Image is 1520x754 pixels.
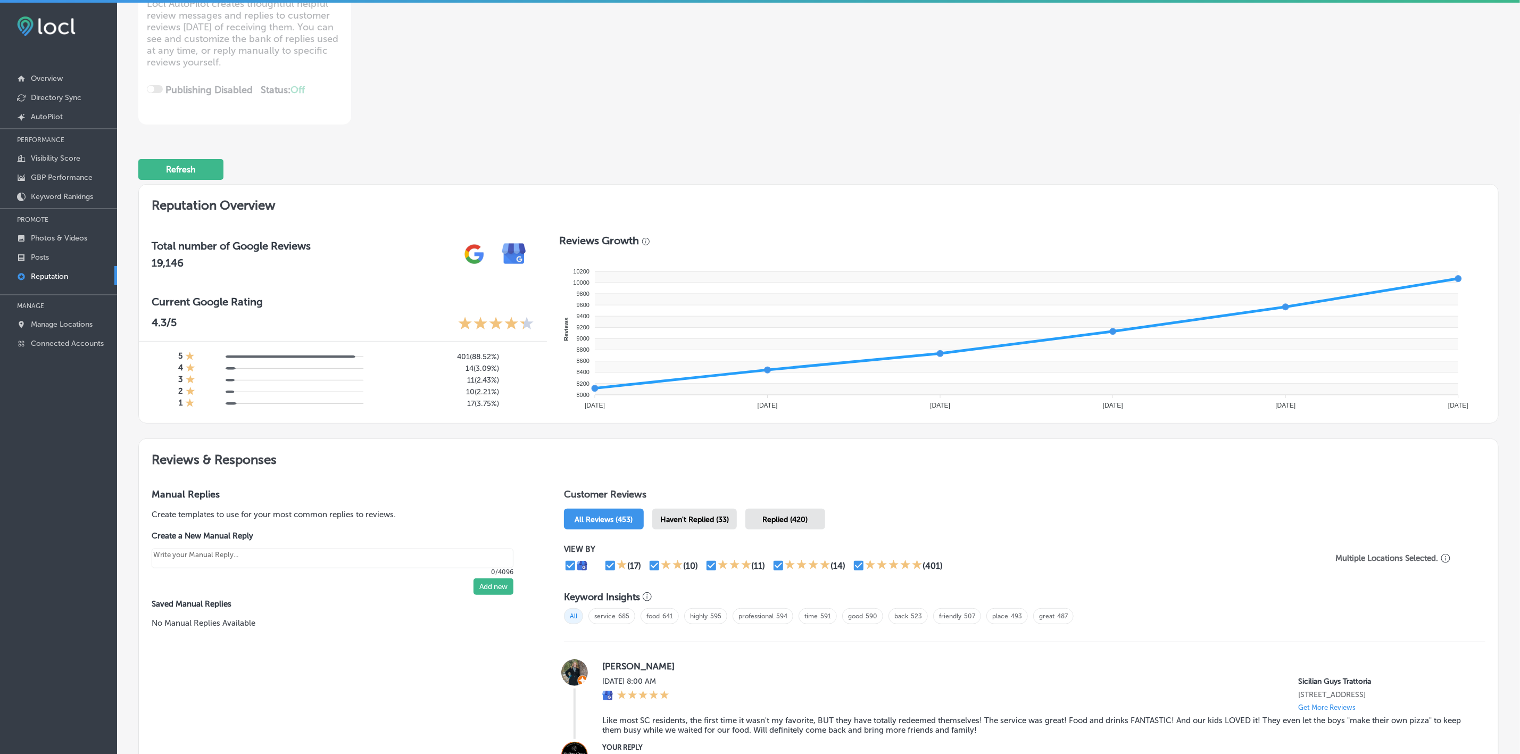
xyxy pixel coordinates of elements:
a: 493 [1011,612,1022,620]
p: VIEW BY [564,544,1301,554]
a: 594 [776,612,787,620]
label: YOUR REPLY [602,743,1468,751]
h5: 17 ( 3.75% ) [389,399,499,408]
a: service [594,612,616,620]
h5: 10 ( 2.21% ) [389,387,499,396]
tspan: 8000 [576,392,589,398]
div: 5 Stars [617,690,669,702]
h4: 5 [178,351,182,363]
a: good [848,612,863,620]
tspan: 9000 [576,335,589,342]
a: great [1039,612,1054,620]
label: [PERSON_NAME] [602,661,1468,672]
p: Photos & Videos [31,234,87,243]
h3: Keyword Insights [564,591,640,603]
span: All [564,608,583,624]
tspan: 8400 [576,369,589,376]
p: Multiple Locations Selected. [1336,553,1439,563]
a: 641 [662,612,673,620]
div: (14) [830,561,845,571]
h4: 4 [178,363,183,375]
div: 4.3 Stars [458,316,534,333]
h3: Total number of Google Reviews [152,239,311,252]
h2: 19,146 [152,256,311,269]
img: fda3e92497d09a02dc62c9cd864e3231.png [17,16,76,36]
a: back [894,612,908,620]
button: Add new [474,578,513,595]
a: highly [690,612,708,620]
h1: Customer Reviews [564,488,1485,504]
p: Manage Locations [31,320,93,329]
div: (10) [683,561,698,571]
a: 590 [866,612,877,620]
a: time [804,612,818,620]
h3: Reviews Growth [560,234,639,247]
p: Reputation [31,272,68,281]
p: Create templates to use for your most common replies to reviews. [152,509,530,520]
a: place [992,612,1008,620]
div: 1 Star [186,386,195,398]
tspan: 9400 [576,313,589,319]
span: All Reviews (453) [575,515,633,524]
p: Get More Reviews [1298,703,1356,711]
img: e7ababfa220611ac49bdb491a11684a6.png [494,234,534,274]
tspan: 10200 [573,268,589,275]
div: 1 Star [185,351,195,363]
p: AutoPilot [31,112,63,121]
div: (11) [752,561,766,571]
tspan: 10000 [573,279,589,286]
tspan: [DATE] [1275,402,1295,409]
h5: 11 ( 2.43% ) [389,376,499,385]
a: 507 [964,612,975,620]
h4: 3 [178,375,183,386]
button: Refresh [138,159,223,180]
div: 3 Stars [718,559,752,572]
tspan: 8800 [576,346,589,353]
a: professional [738,612,774,620]
label: [DATE] 8:00 AM [602,677,669,686]
tspan: [DATE] [930,402,950,409]
tspan: [DATE] [1448,402,1468,409]
label: Saved Manual Replies [152,599,530,609]
p: No Manual Replies Available [152,617,530,629]
h3: Current Google Rating [152,295,534,308]
p: 9800 W Skye Canyon Park Dr Suite 190 [1298,690,1468,699]
span: Haven't Replied (33) [660,515,729,524]
tspan: 9600 [576,302,589,308]
p: 0/4096 [152,568,513,576]
tspan: 8600 [576,358,589,364]
a: 685 [618,612,629,620]
p: Connected Accounts [31,339,104,348]
a: friendly [939,612,961,620]
a: 523 [911,612,922,620]
tspan: 8200 [576,380,589,387]
img: gPZS+5FD6qPJAAAAABJRU5ErkJggg== [454,234,494,274]
div: 1 Star [186,363,195,375]
h4: 2 [178,386,183,398]
blockquote: Like most SC residents, the first time it wasn't my favorite, BUT they have totally redeemed them... [602,716,1468,735]
div: 2 Stars [661,559,683,572]
a: 595 [710,612,721,620]
div: (17) [627,561,641,571]
div: 1 Star [185,398,195,410]
p: Keyword Rankings [31,192,93,201]
h3: Manual Replies [152,488,530,500]
a: 591 [820,612,831,620]
a: food [646,612,660,620]
tspan: [DATE] [1103,402,1123,409]
p: GBP Performance [31,173,93,182]
p: Visibility Score [31,154,80,163]
div: 1 Star [617,559,627,572]
p: Directory Sync [31,93,81,102]
h5: 401 ( 88.52% ) [389,352,499,361]
span: Replied (420) [763,515,808,524]
h5: 14 ( 3.09% ) [389,364,499,373]
p: Sicilian Guys Trattoria [1298,677,1468,686]
tspan: [DATE] [585,402,605,409]
div: 4 Stars [785,559,830,572]
tspan: 9800 [576,291,589,297]
tspan: 9200 [576,324,589,330]
tspan: [DATE] [757,402,777,409]
h4: 1 [179,398,182,410]
h2: Reviews & Responses [139,439,1498,476]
